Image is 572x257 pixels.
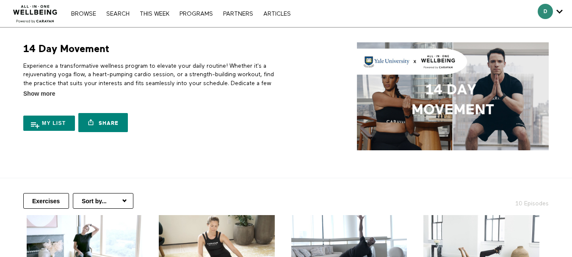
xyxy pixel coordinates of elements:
[135,11,174,17] a: THIS WEEK
[357,42,549,150] img: 14 Day Movement
[67,9,295,18] nav: Primary
[23,62,283,105] p: Experience a transformative wellness program to elevate your daily routine! Whether it's a rejuve...
[219,11,257,17] a: PARTNERS
[23,42,109,55] h1: 14 Day Movement
[67,11,100,17] a: Browse
[459,193,554,208] h2: 10 Episodes
[102,11,134,17] a: Search
[259,11,295,17] a: ARTICLES
[23,116,75,131] button: My list
[78,113,127,132] a: Share
[23,89,55,98] span: Show more
[175,11,217,17] a: PROGRAMS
